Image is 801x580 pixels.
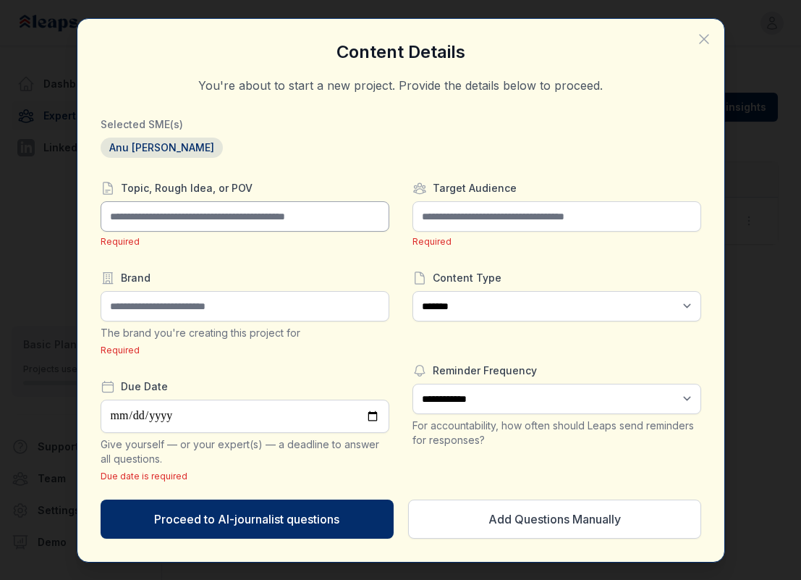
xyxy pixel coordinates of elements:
[101,42,701,62] h3: Content Details
[101,138,223,158] span: Anu [PERSON_NAME]
[412,363,701,378] label: Reminder Frequency
[101,271,389,285] label: Brand
[101,379,389,394] label: Due Date
[101,471,389,482] div: Due date is required
[101,500,394,539] button: Proceed to AI-journalist questions
[101,77,701,94] p: You're about to start a new project. Provide the details below to proceed.
[412,419,701,447] div: For accountability, how often should Leaps send reminders for responses?
[412,181,701,196] label: Target Audience
[101,437,389,466] div: Give yourself — or your expert(s) — a deadline to answer all questions.
[412,236,701,248] div: Required
[412,271,701,285] label: Content Type
[101,236,389,248] div: Required
[101,326,389,340] div: The brand you're creating this project for
[408,500,701,539] button: Add Questions Manually
[101,117,701,132] h3: Selected SME(s)
[101,181,389,196] label: Topic, Rough Idea, or POV
[101,345,389,356] div: Required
